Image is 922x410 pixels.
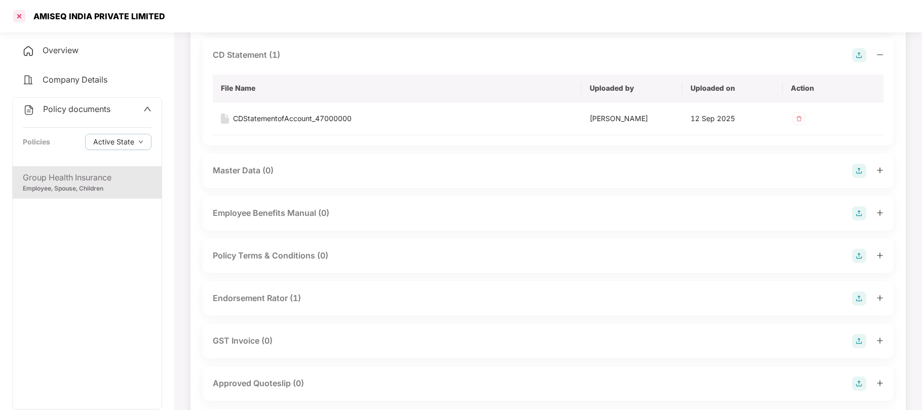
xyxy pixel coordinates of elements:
[852,377,866,391] img: svg+xml;base64,PHN2ZyB4bWxucz0iaHR0cDovL3d3dy53My5vcmcvMjAwMC9zdmciIHdpZHRoPSIyOCIgaGVpZ2h0PSIyOC...
[876,209,883,216] span: plus
[876,51,883,58] span: minus
[22,45,34,57] img: svg+xml;base64,PHN2ZyB4bWxucz0iaHR0cDovL3d3dy53My5vcmcvMjAwMC9zdmciIHdpZHRoPSIyNCIgaGVpZ2h0PSIyNC...
[213,164,274,177] div: Master Data (0)
[682,74,783,102] th: Uploaded on
[23,104,35,116] img: svg+xml;base64,PHN2ZyB4bWxucz0iaHR0cDovL3d3dy53My5vcmcvMjAwMC9zdmciIHdpZHRoPSIyNCIgaGVpZ2h0PSIyNC...
[213,292,301,305] div: Endorsement Rator (1)
[221,114,229,124] img: svg+xml;base64,PHN2ZyB4bWxucz0iaHR0cDovL3d3dy53My5vcmcvMjAwMC9zdmciIHdpZHRoPSIxNiIgaGVpZ2h0PSIyMC...
[27,11,165,21] div: AMISEQ INDIA PRIVATE LIMITED
[876,294,883,302] span: plus
[93,136,134,147] span: Active State
[23,136,50,147] div: Policies
[43,104,110,114] span: Policy documents
[876,337,883,344] span: plus
[783,74,883,102] th: Action
[213,249,328,262] div: Policy Terms & Conditions (0)
[43,45,79,55] span: Overview
[213,74,582,102] th: File Name
[23,171,151,184] div: Group Health Insurance
[213,334,273,347] div: GST Invoice (0)
[143,105,151,113] span: up
[590,113,674,124] div: [PERSON_NAME]
[852,291,866,306] img: svg+xml;base64,PHN2ZyB4bWxucz0iaHR0cDovL3d3dy53My5vcmcvMjAwMC9zdmciIHdpZHRoPSIyOCIgaGVpZ2h0PSIyOC...
[85,134,151,150] button: Active Statedown
[213,207,329,219] div: Employee Benefits Manual (0)
[791,110,807,127] img: svg+xml;base64,PHN2ZyB4bWxucz0iaHR0cDovL3d3dy53My5vcmcvMjAwMC9zdmciIHdpZHRoPSIzMiIgaGVpZ2h0PSIzMi...
[876,252,883,259] span: plus
[690,113,775,124] div: 12 Sep 2025
[852,48,866,62] img: svg+xml;base64,PHN2ZyB4bWxucz0iaHR0cDovL3d3dy53My5vcmcvMjAwMC9zdmciIHdpZHRoPSIyOCIgaGVpZ2h0PSIyOC...
[43,74,107,85] span: Company Details
[582,74,682,102] th: Uploaded by
[852,164,866,178] img: svg+xml;base64,PHN2ZyB4bWxucz0iaHR0cDovL3d3dy53My5vcmcvMjAwMC9zdmciIHdpZHRoPSIyOCIgaGVpZ2h0PSIyOC...
[138,139,143,145] span: down
[233,113,352,124] div: CDStatementofAccount_47000000
[23,184,151,194] div: Employee, Spouse, Children
[852,249,866,263] img: svg+xml;base64,PHN2ZyB4bWxucz0iaHR0cDovL3d3dy53My5vcmcvMjAwMC9zdmciIHdpZHRoPSIyOCIgaGVpZ2h0PSIyOC...
[22,74,34,86] img: svg+xml;base64,PHN2ZyB4bWxucz0iaHR0cDovL3d3dy53My5vcmcvMjAwMC9zdmciIHdpZHRoPSIyNCIgaGVpZ2h0PSIyNC...
[852,206,866,220] img: svg+xml;base64,PHN2ZyB4bWxucz0iaHR0cDovL3d3dy53My5vcmcvMjAwMC9zdmciIHdpZHRoPSIyOCIgaGVpZ2h0PSIyOC...
[213,49,280,61] div: CD Statement (1)
[876,380,883,387] span: plus
[876,167,883,174] span: plus
[213,377,304,390] div: Approved Quoteslip (0)
[852,334,866,348] img: svg+xml;base64,PHN2ZyB4bWxucz0iaHR0cDovL3d3dy53My5vcmcvMjAwMC9zdmciIHdpZHRoPSIyOCIgaGVpZ2h0PSIyOC...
